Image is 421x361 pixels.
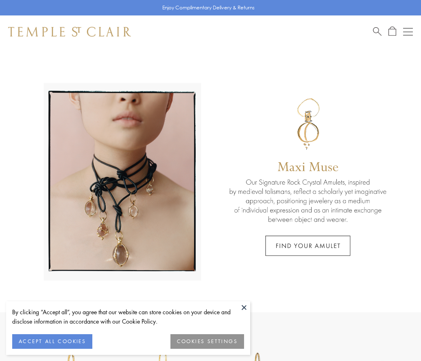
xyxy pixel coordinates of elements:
button: Open navigation [403,27,413,37]
button: COOKIES SETTINGS [170,334,244,349]
a: Open Shopping Bag [388,26,396,37]
button: ACCEPT ALL COOKIES [12,334,92,349]
a: Search [373,26,382,37]
img: Temple St. Clair [8,27,131,37]
div: By clicking “Accept all”, you agree that our website can store cookies on your device and disclos... [12,307,244,326]
p: Enjoy Complimentary Delivery & Returns [162,4,255,12]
